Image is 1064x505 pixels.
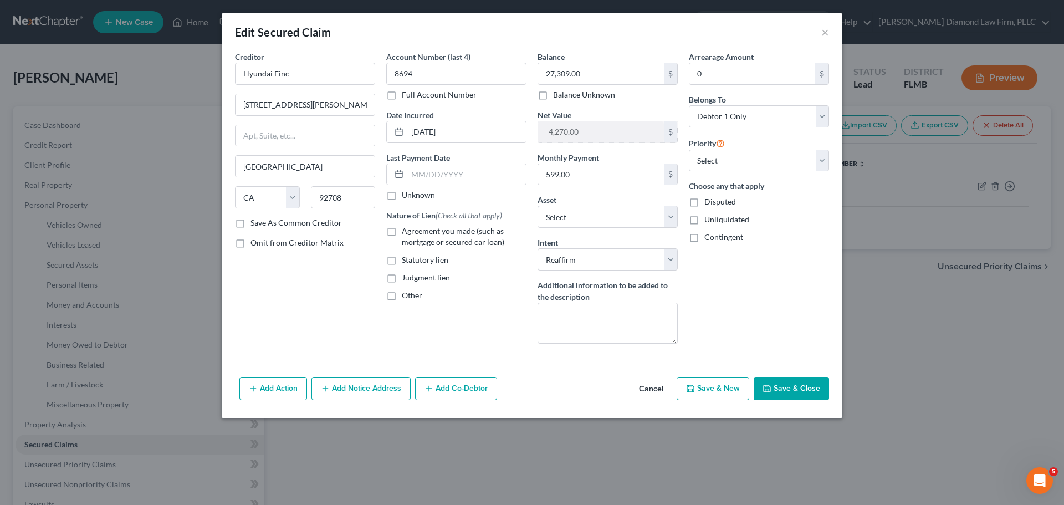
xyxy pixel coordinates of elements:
[436,211,502,220] span: (Check all that apply)
[689,95,726,104] span: Belongs To
[664,121,677,142] div: $
[538,63,664,84] input: 0.00
[239,377,307,400] button: Add Action
[538,121,664,142] input: 0.00
[407,121,526,142] input: MM/DD/YYYY
[538,279,678,303] label: Additional information to be added to the description
[664,164,677,185] div: $
[236,94,375,115] input: Enter address...
[402,255,448,264] span: Statutory lien
[236,156,375,177] input: Enter city...
[415,377,497,400] button: Add Co-Debtor
[538,195,556,205] span: Asset
[402,273,450,282] span: Judgment lien
[235,24,331,40] div: Edit Secured Claim
[689,136,725,150] label: Priority
[402,89,477,100] label: Full Account Number
[704,197,736,206] span: Disputed
[235,63,375,85] input: Search creditor by name...
[235,52,264,62] span: Creditor
[538,237,558,248] label: Intent
[821,25,829,39] button: ×
[553,89,615,100] label: Balance Unknown
[689,180,829,192] label: Choose any that apply
[538,109,571,121] label: Net Value
[386,210,502,221] label: Nature of Lien
[754,377,829,400] button: Save & Close
[402,290,422,300] span: Other
[538,152,599,164] label: Monthly Payment
[386,109,434,121] label: Date Incurred
[386,152,450,164] label: Last Payment Date
[1049,467,1058,476] span: 5
[250,217,342,228] label: Save As Common Creditor
[704,215,749,224] span: Unliquidated
[704,232,743,242] span: Contingent
[538,164,664,185] input: 0.00
[689,51,754,63] label: Arrearage Amount
[236,125,375,146] input: Apt, Suite, etc...
[407,164,526,185] input: MM/DD/YYYY
[386,63,526,85] input: XXXX
[1026,467,1053,494] iframe: Intercom live chat
[630,378,672,400] button: Cancel
[311,377,411,400] button: Add Notice Address
[402,190,435,201] label: Unknown
[250,238,344,247] span: Omit from Creditor Matrix
[689,63,815,84] input: 0.00
[311,186,376,208] input: Enter zip...
[402,226,504,247] span: Agreement you made (such as mortgage or secured car loan)
[386,51,470,63] label: Account Number (last 4)
[538,51,565,63] label: Balance
[815,63,828,84] div: $
[664,63,677,84] div: $
[677,377,749,400] button: Save & New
